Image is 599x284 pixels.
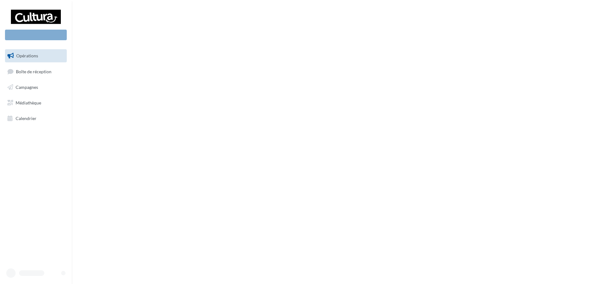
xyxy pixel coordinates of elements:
a: Calendrier [4,112,68,125]
span: Médiathèque [16,100,41,105]
div: Nouvelle campagne [5,30,67,40]
a: Médiathèque [4,96,68,109]
a: Boîte de réception [4,65,68,78]
span: Boîte de réception [16,69,51,74]
a: Opérations [4,49,68,62]
span: Opérations [16,53,38,58]
span: Campagnes [16,84,38,90]
span: Calendrier [16,115,37,121]
a: Campagnes [4,81,68,94]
